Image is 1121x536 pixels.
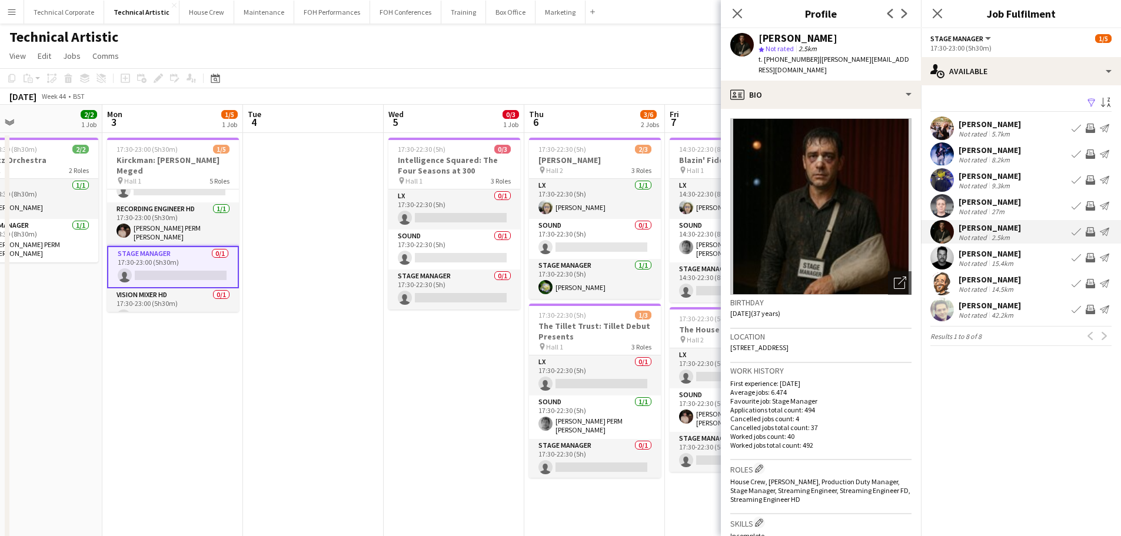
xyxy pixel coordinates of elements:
button: FOH Performances [294,1,370,24]
span: 2/2 [72,145,89,154]
img: Crew avatar or photo [730,118,912,295]
span: 7 [668,115,679,129]
div: BST [73,92,85,101]
h3: Birthday [730,297,912,308]
p: Favourite job: Stage Manager [730,397,912,405]
span: 1/5 [213,145,229,154]
span: 2.5km [796,44,819,53]
span: Tue [248,109,261,119]
div: 1 Job [81,120,97,129]
p: Worked jobs total count: 492 [730,441,912,450]
div: Not rated [959,181,989,190]
app-card-role: Stage Manager0/117:30-22:30 (5h) [670,432,801,472]
h3: Roles [730,462,912,475]
app-job-card: 17:30-22:30 (5h)0/3Intelligence Squared: The Four Seasons at 300 Hall 13 RolesLX0/117:30-22:30 (5... [388,138,520,309]
p: Applications total count: 494 [730,405,912,414]
div: 17:30-23:00 (5h30m) [930,44,1112,52]
span: Hall 1 [405,177,423,185]
span: 3 Roles [491,177,511,185]
span: 2/3 [635,145,651,154]
div: [PERSON_NAME] [959,119,1021,129]
div: [PERSON_NAME] [959,145,1021,155]
app-card-role: Sound1/114:30-22:30 (8h)[PERSON_NAME] PERM [PERSON_NAME] [670,219,801,262]
span: 17:30-23:00 (5h30m) [117,145,178,154]
button: House Crew [179,1,234,24]
span: 6 [527,115,544,129]
div: 1 Job [503,120,518,129]
div: Not rated [959,207,989,216]
span: 1/5 [1095,34,1112,43]
app-card-role: Stage Manager0/114:30-22:30 (8h) [670,262,801,302]
span: 14:30-22:30 (8h) [679,145,727,154]
span: 1/5 [221,110,238,119]
span: Results 1 to 8 of 8 [930,332,982,341]
app-card-role: LX1/117:30-22:30 (5h)[PERSON_NAME] [529,179,661,219]
div: Not rated [959,155,989,164]
app-job-card: 17:30-22:30 (5h)2/3[PERSON_NAME] Hall 23 RolesLX1/117:30-22:30 (5h)[PERSON_NAME]Sound0/117:30-22:... [529,138,661,299]
span: 5 [387,115,404,129]
div: Open photos pop-in [888,271,912,295]
span: 4 [246,115,261,129]
p: Worked jobs count: 40 [730,432,912,441]
app-card-role: Stage Manager1/117:30-22:30 (5h)[PERSON_NAME] [529,259,661,299]
span: Hall 1 [124,177,141,185]
app-card-role: LX0/117:30-22:30 (5h) [670,348,801,388]
div: 15.4km [989,259,1016,268]
div: [PERSON_NAME] [959,222,1021,233]
span: 1/3 [635,311,651,319]
span: Comms [92,51,119,61]
span: Hall 1 [687,166,704,175]
span: Fri [670,109,679,119]
app-job-card: 17:30-22:30 (5h)1/3The Tillet Trust: Tillet Debut Presents Hall 13 RolesLX0/117:30-22:30 (5h) Sou... [529,304,661,478]
div: Not rated [959,233,989,242]
app-card-role: LX0/117:30-22:30 (5h) [388,189,520,229]
div: 17:30-22:30 (5h)1/3The House of Bedlam Hall 23 RolesLX0/117:30-22:30 (5h) Sound1/117:30-22:30 (5h... [670,307,801,472]
span: 3 Roles [631,342,651,351]
app-card-role: Sound1/117:30-22:30 (5h)[PERSON_NAME] PERM [PERSON_NAME] [670,388,801,432]
div: 27m [989,207,1007,216]
span: 0/3 [494,145,511,154]
div: [PERSON_NAME] [959,197,1021,207]
span: Stage Manager [930,34,983,43]
button: Maintenance [234,1,294,24]
div: [PERSON_NAME] [959,300,1021,311]
div: [PERSON_NAME] [759,33,837,44]
span: Mon [107,109,122,119]
app-card-role: Stage Manager0/117:30-22:30 (5h) [388,269,520,309]
span: 17:30-22:30 (5h) [538,311,586,319]
span: 2/2 [81,110,97,119]
app-card-role: Sound0/117:30-22:30 (5h) [388,229,520,269]
button: Training [441,1,486,24]
span: t. [PHONE_NUMBER] [759,55,820,64]
span: Jobs [63,51,81,61]
h3: Intelligence Squared: The Four Seasons at 300 [388,155,520,176]
app-card-role: Vision Mixer HD0/117:30-23:00 (5h30m) [107,288,239,328]
app-job-card: 14:30-22:30 (8h)2/3Blazin' Fiddles Hall 13 RolesLX1/114:30-22:30 (8h)[PERSON_NAME]Sound1/114:30-2... [670,138,801,302]
h3: Skills [730,517,912,529]
span: [STREET_ADDRESS] [730,343,789,352]
h3: Profile [721,6,921,21]
span: Week 44 [39,92,68,101]
div: Not rated [959,285,989,294]
span: 17:30-22:30 (5h) [679,314,727,323]
app-card-role: Stage Manager0/117:30-22:30 (5h) [529,439,661,479]
button: Marketing [535,1,586,24]
app-card-role: Sound0/117:30-22:30 (5h) [529,219,661,259]
p: Cancelled jobs count: 4 [730,414,912,423]
span: Hall 2 [687,335,704,344]
span: Not rated [766,44,794,53]
div: 9.3km [989,181,1012,190]
div: Not rated [959,129,989,138]
app-job-card: 17:30-23:00 (5h30m)1/5Kirckman: [PERSON_NAME] Meged Hall 15 Roles17:30-23:00 (5h30m) LX0/117:30-2... [107,138,239,312]
p: Cancelled jobs total count: 37 [730,423,912,432]
div: 8.2km [989,155,1012,164]
div: 2.5km [989,233,1012,242]
span: View [9,51,26,61]
span: Hall 2 [546,166,563,175]
a: Comms [88,48,124,64]
span: Thu [529,109,544,119]
div: 42.2km [989,311,1016,319]
div: 1 Job [222,120,237,129]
